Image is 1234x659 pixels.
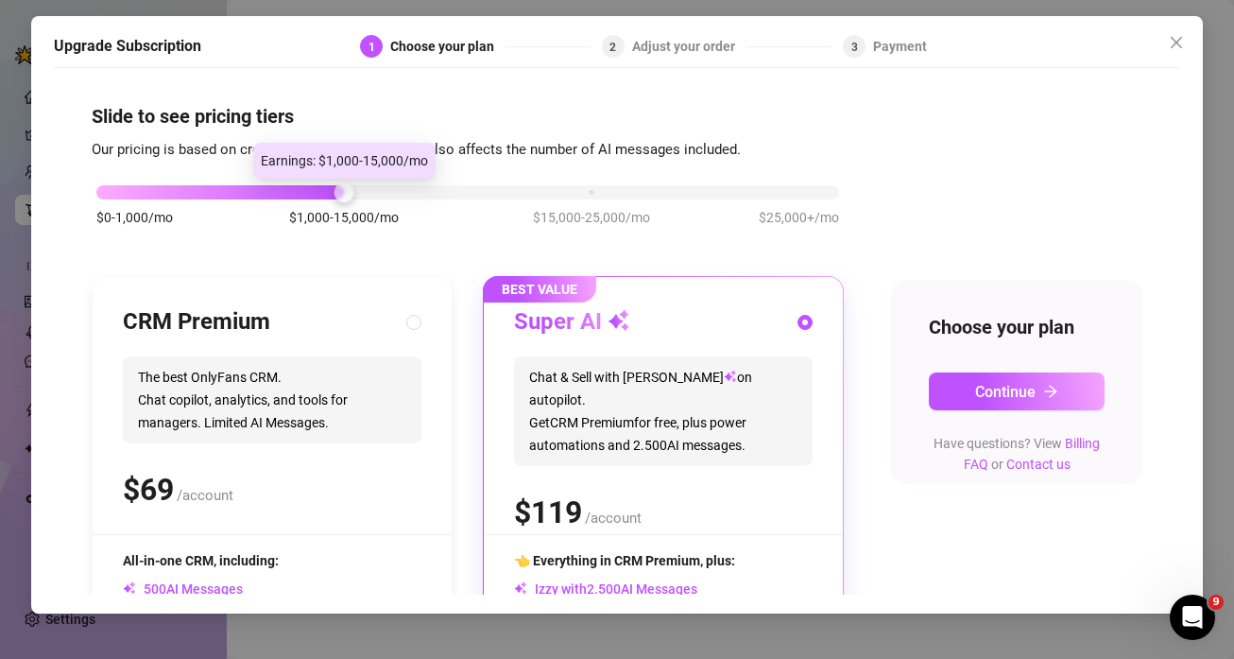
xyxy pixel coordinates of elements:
button: Continuearrow-right [929,373,1105,410]
div: Adjust your order [632,35,746,58]
a: Contact us [1006,457,1071,472]
span: $25,000+/mo [759,207,839,228]
span: 9 [1208,595,1224,610]
span: arrow-right [1043,384,1058,399]
button: Close [1161,27,1191,58]
iframe: Intercom live chat [1170,595,1215,640]
span: All-in-one CRM, including: [123,553,279,568]
span: /account [585,510,642,527]
h4: Choose your plan [929,314,1105,340]
span: $ [514,494,582,530]
span: AI Messages [123,581,243,597]
span: Izzy with AI Messages [514,581,697,597]
span: The best OnlyFans CRM. Chat copilot, analytics, and tools for managers. Limited AI Messages. [123,356,421,443]
span: Our pricing is based on creator's monthly earnings. It also affects the number of AI messages inc... [92,141,741,158]
span: Close [1161,35,1191,50]
span: 3 [851,41,858,54]
div: Earnings: $1,000-15,000/mo [253,143,436,179]
span: $1,000-15,000/mo [289,207,399,228]
h3: Super AI [514,307,630,338]
h4: Slide to see pricing tiers [92,103,1143,130]
span: Continue [975,383,1036,401]
span: 👈 Everything in CRM Premium, plus: [514,553,735,568]
h5: Upgrade Subscription [54,35,201,58]
div: Choose your plan [390,35,506,58]
span: 2 [609,41,616,54]
span: /account [177,487,233,504]
span: $ [123,472,174,508]
span: close [1169,35,1184,50]
span: BEST VALUE [483,276,596,303]
span: $15,000-25,000/mo [533,207,650,228]
div: Payment [873,35,927,58]
span: Chat & Sell with [PERSON_NAME] on autopilot. Get CRM Premium for free, plus power automations and... [514,356,813,466]
h3: CRM Premium [123,307,270,338]
span: $0-1,000/mo [96,207,173,228]
span: Have questions? View or [934,436,1100,472]
span: 1 [368,41,375,54]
